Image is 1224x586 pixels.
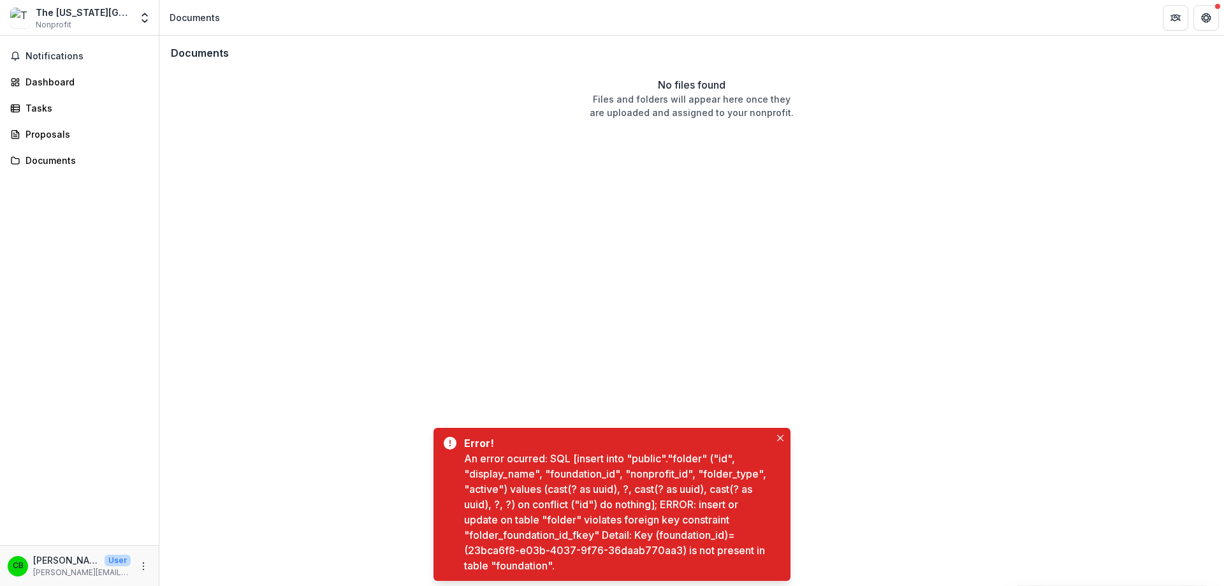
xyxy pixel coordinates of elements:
span: Notifications [25,51,149,62]
span: Nonprofit [36,19,71,31]
div: Proposals [25,128,143,141]
div: Christopher van Bergen [13,562,24,570]
div: Documents [25,154,143,167]
div: An error ocurred: SQL [insert into "public"."folder" ("id", "display_name", "foundation_id", "non... [464,451,770,573]
button: Open entity switcher [136,5,154,31]
a: Proposals [5,124,154,145]
p: Files and folders will appear here once they are uploaded and assigned to your nonprofit. [590,92,794,119]
a: Dashboard [5,71,154,92]
div: Error! [464,436,765,451]
nav: breadcrumb [164,8,225,27]
p: [PERSON_NAME] [33,553,99,567]
p: User [105,555,131,566]
div: Tasks [25,101,143,115]
div: The [US_STATE][GEOGRAPHIC_DATA] [36,6,131,19]
button: Get Help [1193,5,1219,31]
p: No files found [658,77,725,92]
div: Documents [170,11,220,24]
button: Close [773,430,788,446]
div: Dashboard [25,75,143,89]
a: Documents [5,150,154,171]
button: More [136,559,151,574]
h3: Documents [171,47,229,59]
p: [PERSON_NAME][EMAIL_ADDRESS][DOMAIN_NAME] [33,567,131,578]
button: Notifications [5,46,154,66]
button: Partners [1163,5,1188,31]
a: Tasks [5,98,154,119]
img: The Washington University [10,8,31,28]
